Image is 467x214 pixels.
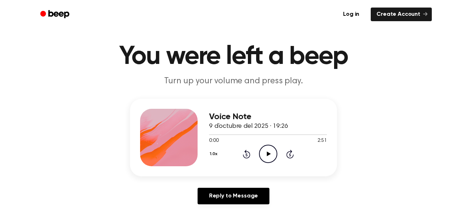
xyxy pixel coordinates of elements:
[209,112,327,122] h3: Voice Note
[50,44,417,70] h1: You were left a beep
[209,137,218,145] span: 0:00
[318,137,327,145] span: 2:51
[198,188,269,204] a: Reply to Message
[35,8,76,22] a: Beep
[209,148,220,160] button: 1.0x
[371,8,432,21] a: Create Account
[209,123,288,130] span: 9 d’octubre del 2025 · 19:26
[336,6,366,23] a: Log in
[96,75,371,87] p: Turn up your volume and press play.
